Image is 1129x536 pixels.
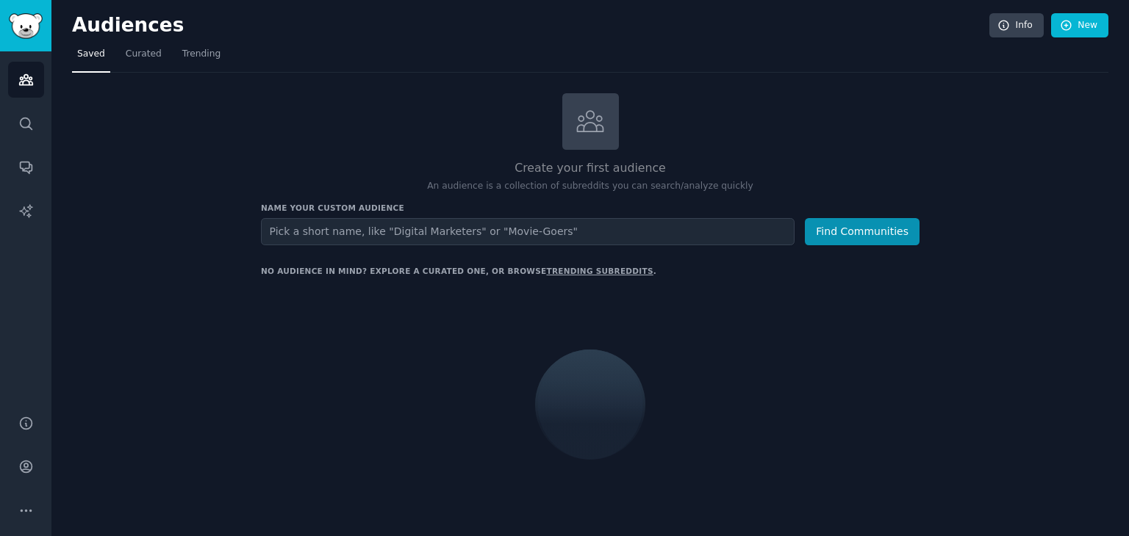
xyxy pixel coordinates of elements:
[989,13,1044,38] a: Info
[126,48,162,61] span: Curated
[177,43,226,73] a: Trending
[261,159,920,178] h2: Create your first audience
[261,180,920,193] p: An audience is a collection of subreddits you can search/analyze quickly
[546,267,653,275] a: trending subreddits
[77,48,105,61] span: Saved
[1051,13,1108,38] a: New
[805,218,920,245] button: Find Communities
[9,13,43,39] img: GummySearch logo
[121,43,167,73] a: Curated
[261,218,795,245] input: Pick a short name, like "Digital Marketers" or "Movie-Goers"
[182,48,221,61] span: Trending
[72,43,110,73] a: Saved
[261,203,920,213] h3: Name your custom audience
[261,266,656,276] div: No audience in mind? Explore a curated one, or browse .
[72,14,989,37] h2: Audiences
